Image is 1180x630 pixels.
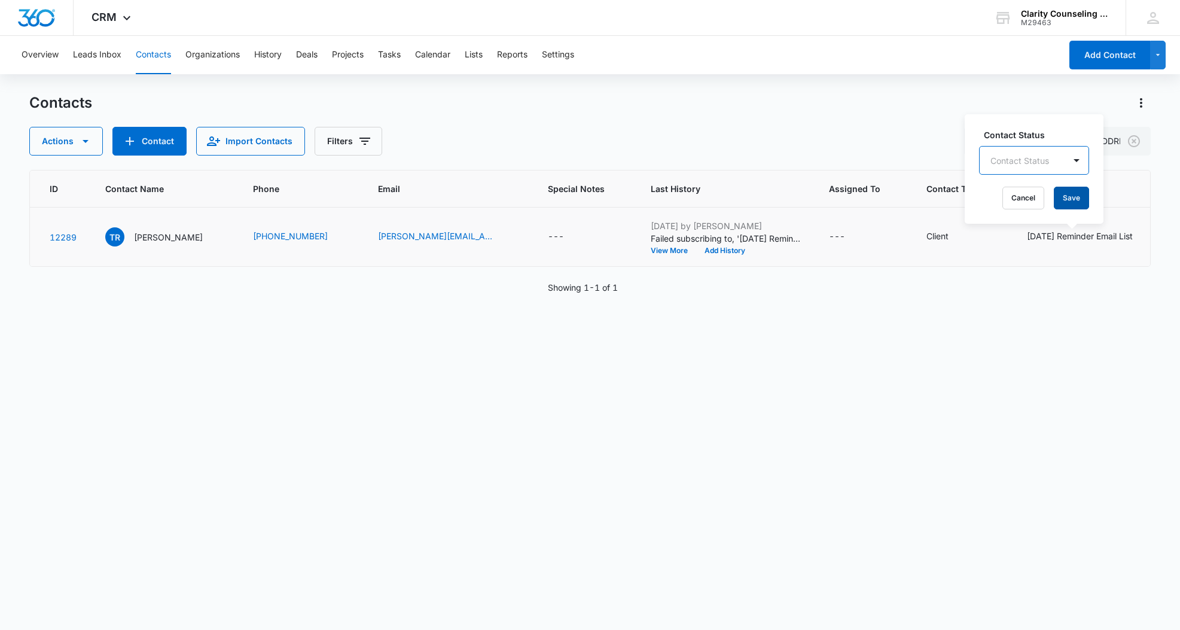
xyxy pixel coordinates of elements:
[1002,187,1044,209] button: Cancel
[50,182,59,195] span: ID
[926,230,949,242] div: Client
[22,36,59,74] button: Overview
[29,127,103,156] button: Actions
[315,127,382,156] button: Filters
[465,36,483,74] button: Lists
[253,230,328,242] a: [PHONE_NUMBER]
[1069,41,1150,69] button: Add Contact
[378,230,498,242] a: [PERSON_NAME][EMAIL_ADDRESS][PERSON_NAME][DOMAIN_NAME]
[651,247,696,254] button: View More
[105,227,124,246] span: TR
[378,36,401,74] button: Tasks
[829,182,880,195] span: Assigned To
[185,36,240,74] button: Organizations
[926,230,970,244] div: Contact Type - Client - Select to Edit Field
[105,182,207,195] span: Contact Name
[1054,187,1089,209] button: Save
[696,247,754,254] button: Add History
[651,220,800,232] p: [DATE] by [PERSON_NAME]
[1021,19,1108,27] div: account id
[415,36,450,74] button: Calendar
[1027,230,1133,242] div: [DATE] Reminder Email List
[829,230,845,244] div: ---
[548,230,564,244] div: ---
[548,182,605,195] span: Special Notes
[1124,132,1144,151] button: Clear
[378,182,502,195] span: Email
[378,230,519,244] div: Email - tori.robinson@aspendental.com - Select to Edit Field
[497,36,528,74] button: Reports
[136,36,171,74] button: Contacts
[1027,230,1154,244] div: Contact Status - Saturday Reminder Email List - Select to Edit Field
[651,182,783,195] span: Last History
[50,232,77,242] a: Navigate to contact details page for Tori Robinson
[253,230,349,244] div: Phone - (336) 430-5329 - Select to Edit Field
[253,182,332,195] span: Phone
[254,36,282,74] button: History
[112,127,187,156] button: Add Contact
[964,127,1151,156] input: Search Contacts
[105,227,224,246] div: Contact Name - Tori Robinson - Select to Edit Field
[1132,93,1151,112] button: Actions
[984,129,1094,141] label: Contact Status
[332,36,364,74] button: Projects
[548,281,618,294] p: Showing 1-1 of 1
[548,230,586,244] div: Special Notes - - Select to Edit Field
[542,36,574,74] button: Settings
[926,182,981,195] span: Contact Type
[829,230,867,244] div: Assigned To - - Select to Edit Field
[651,232,800,245] p: Failed subscribing to, '[DATE] Reminder'.
[134,231,203,244] p: [PERSON_NAME]
[92,11,117,23] span: CRM
[296,36,318,74] button: Deals
[29,94,92,112] h1: Contacts
[1021,9,1108,19] div: account name
[196,127,305,156] button: Import Contacts
[73,36,121,74] button: Leads Inbox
